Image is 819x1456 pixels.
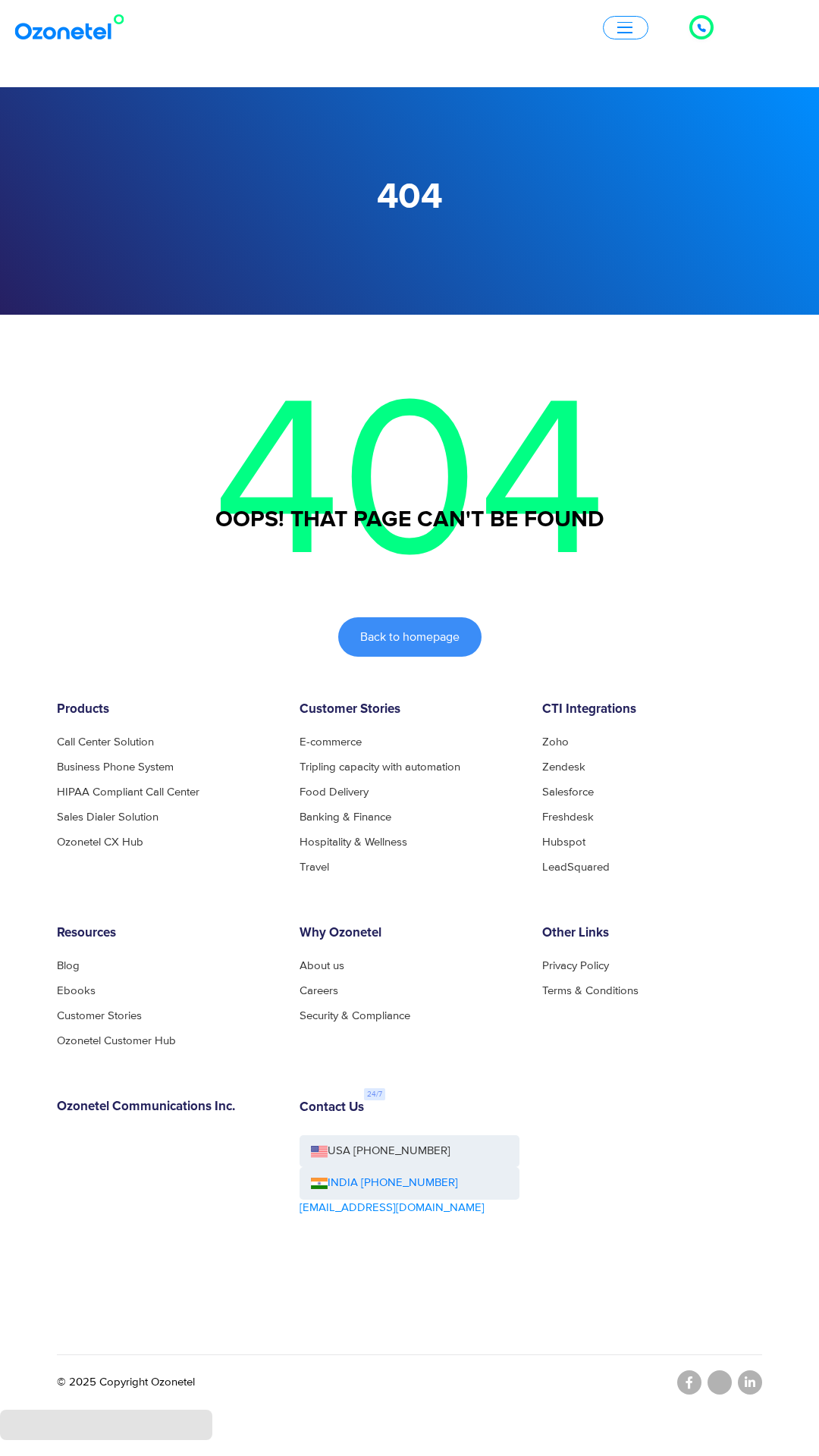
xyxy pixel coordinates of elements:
[57,736,154,748] a: Call Center Solution
[57,1374,195,1392] p: © 2025 Copyright Ozonetel
[542,736,569,748] a: Zoho
[542,786,594,798] a: Salesforce
[300,811,391,823] a: Banking & Finance
[300,960,344,971] a: About us
[300,1200,485,1217] a: [EMAIL_ADDRESS][DOMAIN_NAME]
[542,811,594,823] a: Freshdesk
[338,617,482,657] a: Back to homepage
[311,1175,458,1192] a: INDIA [PHONE_NUMBER]
[300,702,519,717] h6: Customer Stories
[360,631,460,643] span: Back to homepage
[57,761,174,773] a: Business Phone System
[57,1035,176,1046] a: Ozonetel Customer Hub
[542,702,762,717] h6: CTI Integrations
[57,505,762,535] h3: Oops! That page can't be found
[300,786,369,798] a: Food Delivery
[57,836,143,848] a: Ozonetel CX Hub
[542,836,585,848] a: Hubspot
[300,926,519,941] h6: Why Ozonetel
[57,315,762,655] p: 404
[542,761,585,773] a: Zendesk
[57,786,199,798] a: HIPAA Compliant Call Center
[300,736,362,748] a: E-commerce
[300,861,329,873] a: Travel
[57,985,96,996] a: Ebooks
[300,836,407,848] a: Hospitality & Wellness
[300,1010,410,1021] a: Security & Compliance
[542,861,610,873] a: LeadSquared
[57,177,762,218] h1: 404
[311,1178,328,1189] img: ind-flag.png
[300,1135,519,1168] a: USA [PHONE_NUMBER]
[57,926,277,941] h6: Resources
[542,985,639,996] a: Terms & Conditions
[300,1100,364,1116] h6: Contact Us
[57,811,158,823] a: Sales Dialer Solution
[542,926,762,941] h6: Other Links
[57,702,277,717] h6: Products
[300,761,460,773] a: Tripling capacity with automation
[57,1010,142,1021] a: Customer Stories
[542,960,609,971] a: Privacy Policy
[57,1100,277,1115] h6: Ozonetel Communications Inc.
[57,960,80,971] a: Blog
[300,985,338,996] a: Careers
[311,1146,328,1157] img: us-flag.png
